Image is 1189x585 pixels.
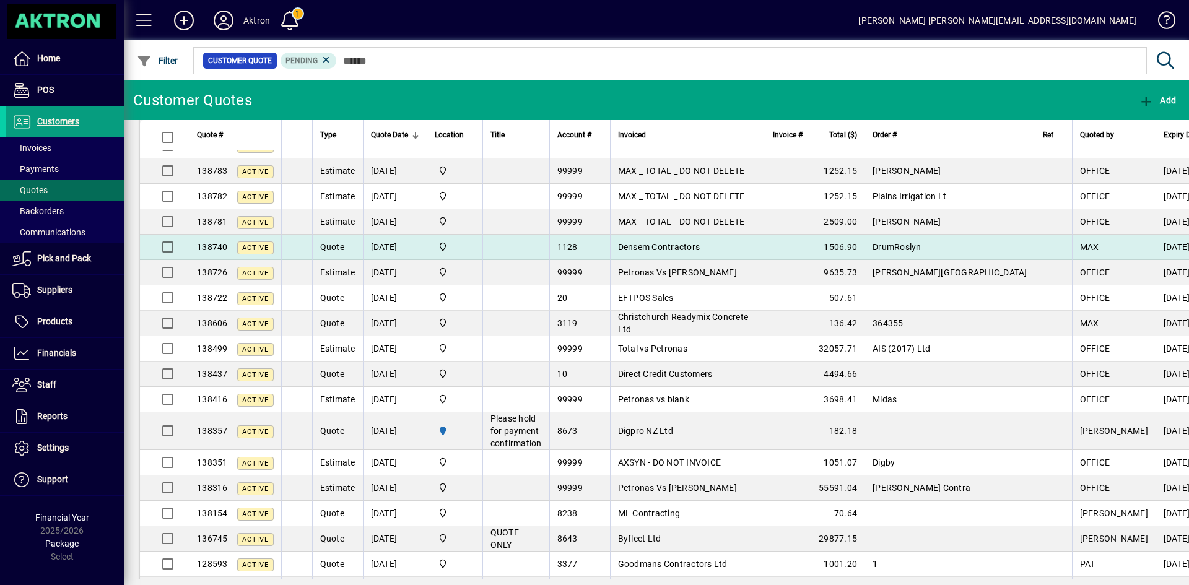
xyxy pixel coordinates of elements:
[37,285,72,295] span: Suppliers
[435,266,475,279] span: Central
[37,411,68,421] span: Reports
[363,552,427,577] td: [DATE]
[197,242,228,252] span: 138740
[435,367,475,381] span: Central
[618,426,673,436] span: Digpro NZ Ltd
[873,128,1027,142] div: Order #
[435,506,475,520] span: Central
[1080,369,1110,379] span: OFFICE
[873,166,941,176] span: [PERSON_NAME]
[618,394,689,404] span: Petronas vs blank
[811,235,865,260] td: 1506.90
[1080,508,1148,518] span: [PERSON_NAME]
[557,191,583,201] span: 99999
[197,369,228,379] span: 138437
[811,412,865,450] td: 182.18
[242,219,269,227] span: Active
[242,561,269,569] span: Active
[197,426,228,436] span: 138357
[363,362,427,387] td: [DATE]
[6,201,124,222] a: Backorders
[1080,483,1110,493] span: OFFICE
[12,164,59,174] span: Payments
[1080,267,1110,277] span: OFFICE
[618,483,737,493] span: Petronas Vs [PERSON_NAME]
[435,128,464,142] span: Location
[197,534,228,544] span: 136745
[811,209,865,235] td: 2509.00
[435,291,475,305] span: Central
[873,483,970,493] span: [PERSON_NAME] Contra
[618,128,646,142] span: Invoiced
[557,318,578,328] span: 3119
[363,235,427,260] td: [DATE]
[320,293,344,303] span: Quote
[557,166,583,176] span: 99999
[242,535,269,544] span: Active
[320,394,355,404] span: Estimate
[557,242,578,252] span: 1128
[1080,191,1110,201] span: OFFICE
[490,128,542,142] div: Title
[873,217,941,227] span: [PERSON_NAME]
[557,128,591,142] span: Account #
[1043,128,1065,142] div: Ref
[618,217,745,227] span: MAX _ TOTAL _ DO NOT DELETE
[1080,426,1148,436] span: [PERSON_NAME]
[557,267,583,277] span: 99999
[1080,457,1110,467] span: OFFICE
[37,253,91,263] span: Pick and Pack
[557,534,578,544] span: 8643
[1149,2,1174,43] a: Knowledge Base
[557,426,578,436] span: 8673
[873,559,878,569] span: 1
[363,336,427,362] td: [DATE]
[320,508,344,518] span: Quote
[557,508,578,518] span: 8238
[618,191,745,201] span: MAX _ TOTAL _ DO NOT DELETE
[242,269,269,277] span: Active
[557,344,583,353] span: 99999
[45,539,79,548] span: Package
[435,240,475,254] span: Central
[320,559,344,569] span: Quote
[435,532,475,545] span: Central
[557,217,583,227] span: 99999
[242,320,269,328] span: Active
[618,534,661,544] span: Byfleet Ltd
[618,242,700,252] span: Densem Contractors
[12,206,64,216] span: Backorders
[6,180,124,201] a: Quotes
[811,184,865,209] td: 1252.15
[6,433,124,464] a: Settings
[242,244,269,252] span: Active
[133,90,252,110] div: Customer Quotes
[320,534,344,544] span: Quote
[858,11,1136,30] div: [PERSON_NAME] [PERSON_NAME][EMAIL_ADDRESS][DOMAIN_NAME]
[873,344,931,353] span: AIS (2017) Ltd
[37,85,54,95] span: POS
[320,191,355,201] span: Estimate
[6,243,124,274] a: Pick and Pack
[1080,318,1099,328] span: MAX
[37,379,56,389] span: Staff
[6,222,124,243] a: Communications
[557,369,568,379] span: 10
[363,311,427,336] td: [DATE]
[1080,217,1110,227] span: OFFICE
[320,457,355,467] span: Estimate
[557,128,603,142] div: Account #
[6,43,124,74] a: Home
[197,483,228,493] span: 138316
[285,56,318,65] span: Pending
[1080,394,1110,404] span: OFFICE
[873,191,946,201] span: Plains Irrigation Lt
[1080,293,1110,303] span: OFFICE
[242,168,269,176] span: Active
[197,559,228,569] span: 128593
[435,128,475,142] div: Location
[208,54,272,67] span: Customer Quote
[1080,128,1148,142] div: Quoted by
[242,371,269,379] span: Active
[435,316,475,330] span: Central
